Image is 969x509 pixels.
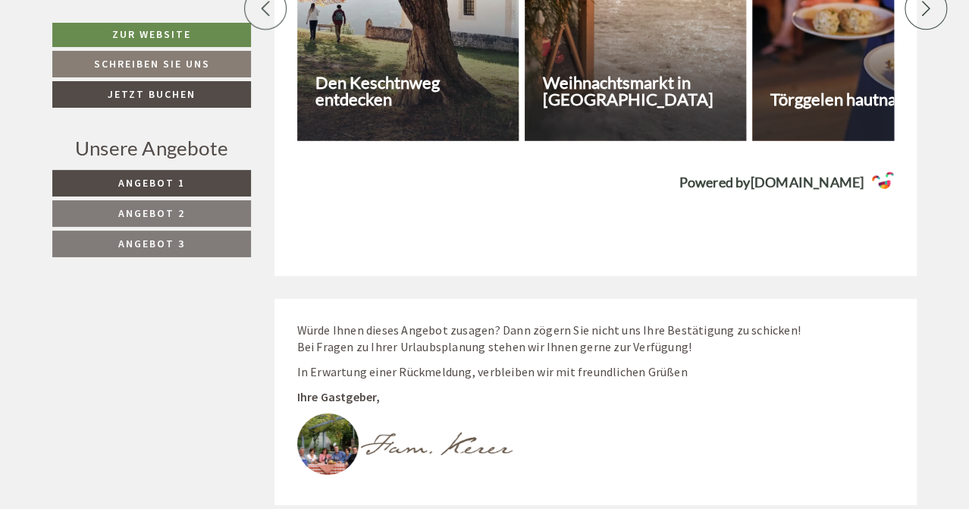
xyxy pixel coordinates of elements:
[297,389,381,404] strong: Ihre Gastgeber,
[12,42,248,88] div: Guten Tag, wie können wir Ihnen helfen?
[297,413,359,475] img: image
[52,51,251,77] a: Schreiben Sie uns
[297,363,895,381] p: In Erwartung einer Rückmeldung, verbleiben wir mit freundlichen Grüßen
[361,432,523,455] img: image
[543,74,742,108] h3: Weihnachtsmarkt in [GEOGRAPHIC_DATA]
[24,45,240,57] div: [GEOGRAPHIC_DATA]
[118,206,185,220] span: Angebot 2
[24,74,240,85] small: 22:03
[52,134,251,162] div: Unsere Angebote
[297,171,895,193] a: Powered by[DOMAIN_NAME]
[118,176,185,190] span: Angebot 1
[262,12,336,38] div: Dienstag
[315,74,514,108] h3: Den Keschtnweg entdecken
[52,81,251,108] a: Jetzt buchen
[770,91,969,108] h3: Törggelen hautnah
[297,322,895,357] p: Würde Ihnen dieses Angebot zusagen? Dann zögern Sie nicht uns Ihre Bestätigung zu schicken! Bei F...
[118,237,185,250] span: Angebot 3
[52,23,251,47] a: Zur Website
[506,400,597,426] button: Senden
[750,174,864,190] strong: [DOMAIN_NAME]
